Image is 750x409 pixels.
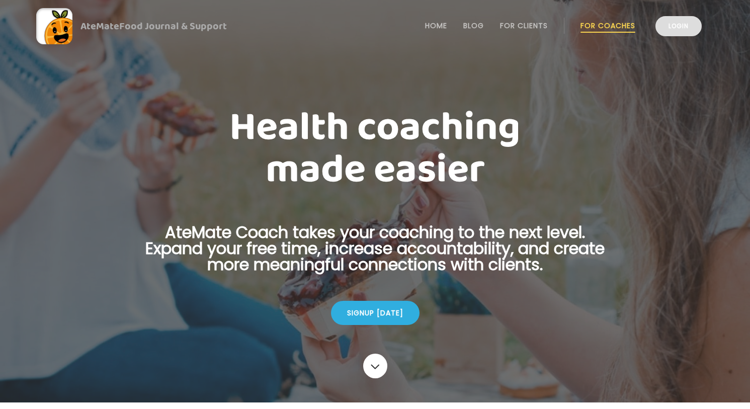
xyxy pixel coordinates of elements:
a: Home [425,22,447,30]
span: Food Journal & Support [119,18,227,34]
div: AteMate [72,18,227,34]
a: For Coaches [580,22,635,30]
a: Login [655,16,702,36]
h1: Health coaching made easier [130,107,621,191]
p: AteMate Coach takes your coaching to the next level. Expand your free time, increase accountabili... [130,224,621,285]
a: For Clients [500,22,548,30]
a: Blog [463,22,484,30]
div: Signup [DATE] [331,301,420,325]
a: AteMateFood Journal & Support [36,8,714,44]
